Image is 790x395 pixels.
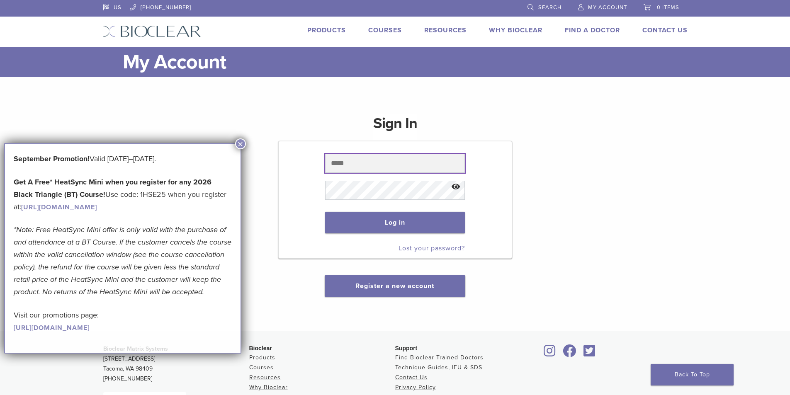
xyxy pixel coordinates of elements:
[651,364,734,385] a: Back To Top
[355,282,434,290] a: Register a new account
[249,374,281,381] a: Resources
[14,324,90,332] a: [URL][DOMAIN_NAME]
[395,345,418,351] span: Support
[249,354,275,361] a: Products
[399,244,465,252] a: Lost your password?
[395,354,484,361] a: Find Bioclear Trained Doctors
[424,26,467,34] a: Resources
[657,4,679,11] span: 0 items
[560,349,579,358] a: Bioclear
[14,153,232,165] p: Valid [DATE]–[DATE].
[538,4,562,11] span: Search
[489,26,542,34] a: Why Bioclear
[642,26,688,34] a: Contact Us
[368,26,402,34] a: Courses
[373,114,417,140] h1: Sign In
[395,364,482,371] a: Technique Guides, IFU & SDS
[447,177,465,198] button: Show password
[325,212,465,233] button: Log in
[14,154,90,163] b: September Promotion!
[395,374,428,381] a: Contact Us
[235,138,246,149] button: Close
[14,225,231,296] em: *Note: Free HeatSync Mini offer is only valid with the purchase of and attendance at a BT Course....
[14,177,211,199] strong: Get A Free* HeatSync Mini when you register for any 2026 Black Triangle (BT) Course!
[123,47,688,77] h1: My Account
[307,26,346,34] a: Products
[588,4,627,11] span: My Account
[325,275,465,297] button: Register a new account
[103,25,201,37] img: Bioclear
[395,384,436,391] a: Privacy Policy
[565,26,620,34] a: Find A Doctor
[541,349,559,358] a: Bioclear
[249,364,274,371] a: Courses
[14,176,232,213] p: Use code: 1HSE25 when you register at:
[14,309,232,334] p: Visit our promotions page:
[21,203,97,211] a: [URL][DOMAIN_NAME]
[103,344,249,384] p: [STREET_ADDRESS] Tacoma, WA 98409 [PHONE_NUMBER]
[581,349,598,358] a: Bioclear
[249,384,288,391] a: Why Bioclear
[249,345,272,351] span: Bioclear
